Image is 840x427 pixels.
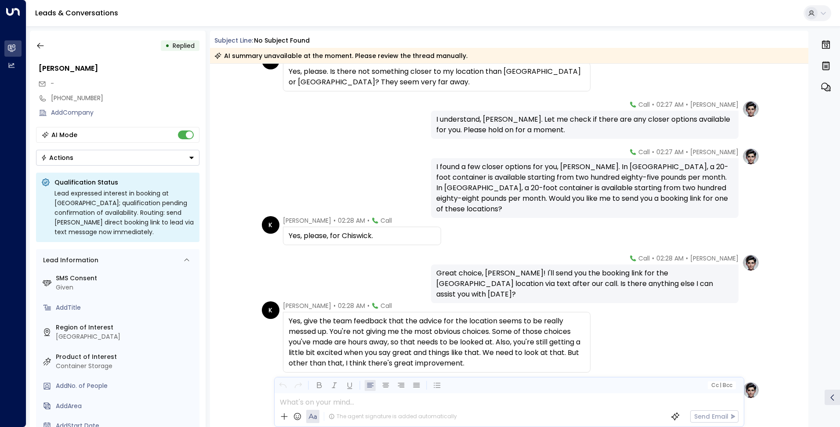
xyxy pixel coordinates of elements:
img: profile-logo.png [742,148,760,165]
span: 02:27 AM [656,100,684,109]
span: - [51,79,54,88]
p: Qualification Status [54,178,194,187]
div: Actions [41,154,73,162]
div: I understand, [PERSON_NAME]. Let me check if there are any closer options available for you. Plea... [436,114,733,135]
span: Call [380,216,392,225]
button: Redo [293,380,304,391]
span: [PERSON_NAME] [690,254,739,263]
div: Container Storage [56,362,196,371]
span: • [652,148,654,156]
span: 02:28 AM [656,254,684,263]
span: 02:28 AM [338,301,365,310]
div: I found a few closer options for you, [PERSON_NAME]. In [GEOGRAPHIC_DATA], a 20-foot container is... [436,162,733,214]
span: • [367,301,369,310]
div: Yes, please, for Chiswick. [289,231,435,241]
div: AddArea [56,402,196,411]
span: • [652,254,654,263]
span: Cc Bcc [711,382,732,388]
span: | [720,382,721,388]
div: Great choice, [PERSON_NAME]! I'll send you the booking link for the [GEOGRAPHIC_DATA] location vi... [436,268,733,300]
div: Yes, please. Is there not something closer to my location than [GEOGRAPHIC_DATA] or [GEOGRAPHIC_D... [289,66,585,87]
div: The agent signature is added automatically [329,413,457,420]
span: Call [638,148,650,156]
label: Product of Interest [56,352,196,362]
button: Actions [36,150,199,166]
div: AddCompany [51,108,199,117]
div: Lead expressed interest in booking at [GEOGRAPHIC_DATA]; qualification pending confirmation of av... [54,188,194,237]
span: • [652,100,654,109]
label: Region of Interest [56,323,196,332]
div: • [165,38,170,54]
span: 02:28 AM [338,216,365,225]
div: No subject found [254,36,310,45]
div: Yes, give the team feedback that the advice for the location seems to be really messed up. You're... [289,316,585,369]
span: • [333,216,336,225]
span: [PERSON_NAME] [283,301,331,310]
div: AddTitle [56,303,196,312]
div: AI summary unavailable at the moment. Please review the thread manually. [214,51,467,60]
div: [PHONE_NUMBER] [51,94,199,103]
button: Cc|Bcc [707,381,735,390]
img: profile-logo.png [742,100,760,118]
span: Subject Line: [214,36,253,45]
div: [GEOGRAPHIC_DATA] [56,332,196,341]
img: profile-logo.png [742,381,760,399]
span: Replied [173,41,195,50]
div: Given [56,283,196,292]
label: SMS Consent [56,274,196,283]
span: [PERSON_NAME] [690,148,739,156]
span: • [333,301,336,310]
span: Call [638,100,650,109]
a: Leads & Conversations [35,8,118,18]
img: profile-logo.png [742,254,760,271]
div: AddNo. of People [56,381,196,391]
span: [PERSON_NAME] [690,100,739,109]
span: • [686,254,688,263]
span: 02:27 AM [656,148,684,156]
div: AI Mode [51,130,77,139]
span: [PERSON_NAME] [283,216,331,225]
span: • [367,216,369,225]
span: Call [380,301,392,310]
div: Button group with a nested menu [36,150,199,166]
span: • [686,100,688,109]
div: K [262,301,279,319]
div: K [262,216,279,234]
div: [PERSON_NAME] [39,63,199,74]
span: Call [638,254,650,263]
button: Undo [277,380,288,391]
div: Lead Information [40,256,98,265]
span: • [686,148,688,156]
